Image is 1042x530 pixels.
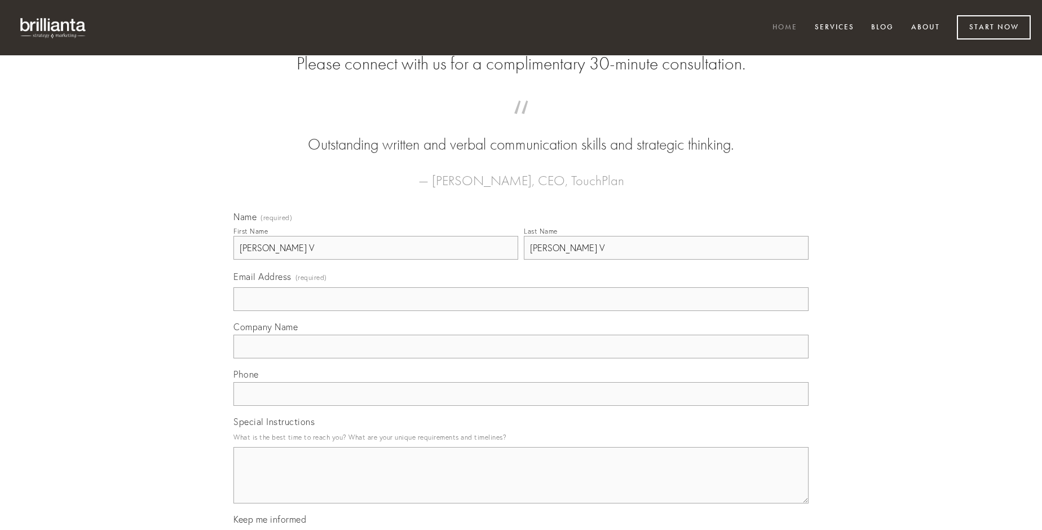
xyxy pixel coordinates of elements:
[251,112,791,156] blockquote: Outstanding written and verbal communication skills and strategic thinking.
[765,19,805,37] a: Home
[233,369,259,380] span: Phone
[233,430,809,445] p: What is the best time to reach you? What are your unique requirements and timelines?
[233,227,268,235] div: First Name
[807,19,862,37] a: Services
[251,112,791,134] span: “
[957,15,1031,40] a: Start Now
[233,211,257,222] span: Name
[260,214,292,221] span: (required)
[524,227,558,235] div: Last Name
[233,53,809,75] h2: Please connect with us for a complimentary 30-minute consultation.
[251,156,791,192] figcaption: — [PERSON_NAME], CEO, TouchPlan
[233,416,315,427] span: Special Instructions
[904,19,947,37] a: About
[864,19,901,37] a: Blog
[295,270,327,285] span: (required)
[11,11,96,44] img: brillianta - research, strategy, marketing
[233,514,306,525] span: Keep me informed
[233,271,292,282] span: Email Address
[233,321,298,332] span: Company Name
